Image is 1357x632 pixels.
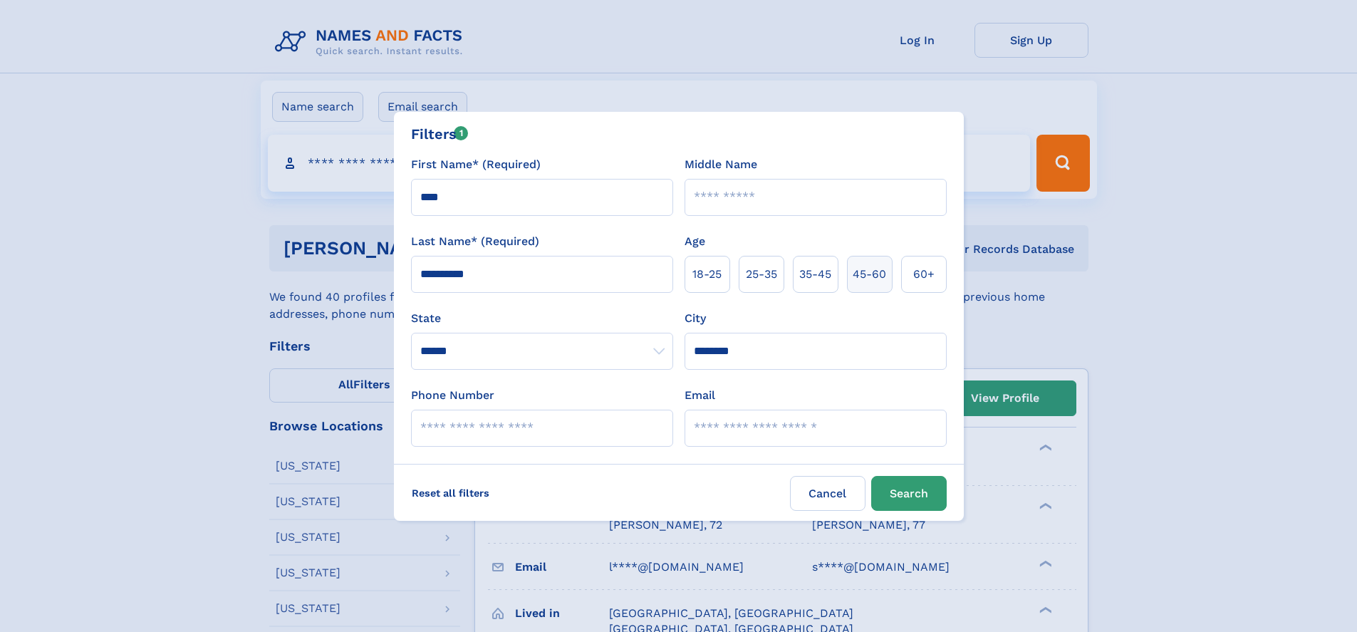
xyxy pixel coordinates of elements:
label: First Name* (Required) [411,156,541,173]
label: Reset all filters [402,476,499,510]
div: Filters [411,123,469,145]
span: 45‑60 [853,266,886,283]
span: 18‑25 [692,266,722,283]
label: Middle Name [685,156,757,173]
span: 25‑35 [746,266,777,283]
label: State [411,310,673,327]
label: Age [685,233,705,250]
label: Phone Number [411,387,494,404]
span: 60+ [913,266,935,283]
button: Search [871,476,947,511]
label: Email [685,387,715,404]
label: City [685,310,706,327]
label: Cancel [790,476,865,511]
label: Last Name* (Required) [411,233,539,250]
span: 35‑45 [799,266,831,283]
